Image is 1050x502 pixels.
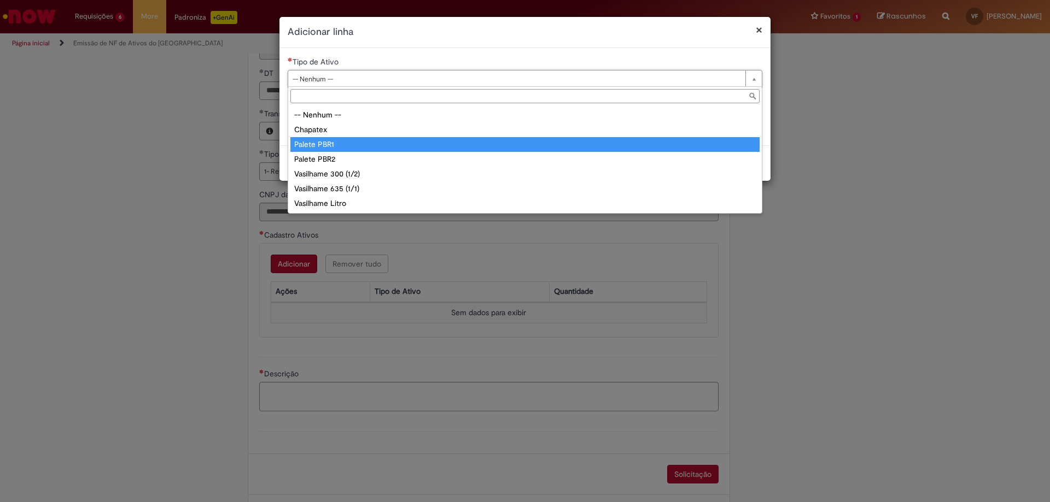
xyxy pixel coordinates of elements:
[290,167,760,181] div: Vasilhame 300 (1/2)
[290,108,760,122] div: -- Nenhum --
[290,137,760,152] div: Palete PBR1
[288,105,762,213] ul: Tipo de Ativo
[290,122,760,137] div: Chapatex
[290,181,760,196] div: Vasilhame 635 (1/1)
[290,152,760,167] div: Palete PBR2
[290,196,760,211] div: Vasilhame Litro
